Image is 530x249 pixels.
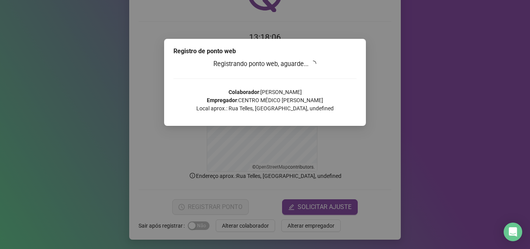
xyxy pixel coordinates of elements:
[310,61,316,67] span: loading
[173,59,357,69] h3: Registrando ponto web, aguarde...
[207,97,237,103] strong: Empregador
[173,88,357,113] p: : [PERSON_NAME] : CENTRO MÉDICO [PERSON_NAME] Local aprox.: Rua Telles, [GEOGRAPHIC_DATA], undefined
[504,223,522,241] div: Open Intercom Messenger
[173,47,357,56] div: Registro de ponto web
[229,89,259,95] strong: Colaborador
